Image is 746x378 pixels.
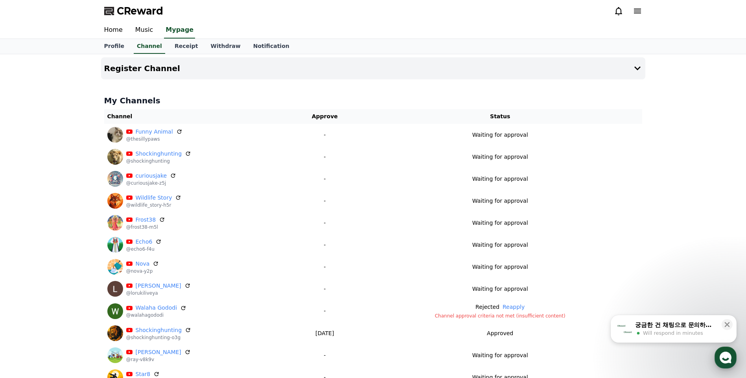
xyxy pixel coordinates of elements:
[98,39,131,54] a: Profile
[107,171,123,187] img: curiousjake
[126,290,191,296] p: @lorukiliveya
[361,313,639,319] p: Channel approval criteria not met (insufficient content)
[503,303,525,311] button: Reapply
[204,39,247,54] a: Withdraw
[472,153,528,161] p: Waiting for approval
[107,281,123,297] img: Loruki Liveya
[295,175,355,183] p: -
[20,261,34,267] span: Home
[358,109,642,124] th: Status
[295,197,355,205] p: -
[129,22,160,39] a: Music
[136,128,173,136] a: Funny Animal
[126,158,192,164] p: @shockinghunting
[136,304,177,312] a: Walaha Gododi
[101,249,151,269] a: Settings
[472,285,528,293] p: Waiting for approval
[295,241,355,249] p: -
[107,149,123,165] img: Shockinghunting
[126,312,187,318] p: @walahagododi
[164,22,195,39] a: Mypage
[2,249,52,269] a: Home
[472,175,528,183] p: Waiting for approval
[107,325,123,341] img: Shockinghunting
[472,263,528,271] p: Waiting for approval
[107,127,123,143] img: Funny Animal
[136,150,182,158] a: Shockinghunting
[126,334,192,341] p: @shockinghunting-o3g
[136,260,150,268] a: Nova
[126,224,166,230] p: @frost38-m5l
[65,261,88,268] span: Messages
[472,197,528,205] p: Waiting for approval
[472,131,528,139] p: Waiting for approval
[126,246,162,252] p: @echo6-f4u
[107,237,123,253] img: Echo6
[107,259,123,275] img: Nova
[295,131,355,139] p: -
[136,282,181,290] a: [PERSON_NAME]
[116,261,136,267] span: Settings
[247,39,296,54] a: Notification
[295,307,355,315] p: -
[295,351,355,360] p: -
[472,351,528,360] p: Waiting for approval
[107,215,123,231] img: Frost38
[136,348,181,356] a: [PERSON_NAME]
[104,64,180,73] h4: Register Channel
[52,249,101,269] a: Messages
[107,347,123,363] img: Ray
[107,303,123,319] img: Walaha Gododi
[104,95,642,106] h4: My Channels
[126,180,177,186] p: @curiousjake-z5j
[126,202,182,208] p: @wildlife_story-h5r
[104,109,291,124] th: Channel
[107,193,123,209] img: Wildlife Story
[126,136,182,142] p: @thesillypaws
[295,285,355,293] p: -
[472,241,528,249] p: Waiting for approval
[136,172,167,180] a: curiousjake
[101,57,645,79] button: Register Channel
[295,263,355,271] p: -
[104,5,163,17] a: CReward
[136,238,153,246] a: Echo6
[295,329,355,338] p: [DATE]
[475,303,499,311] p: Rejected
[291,109,358,124] th: Approve
[126,268,159,274] p: @nova-y2p
[487,329,513,338] p: Approved
[295,219,355,227] p: -
[472,219,528,227] p: Waiting for approval
[98,22,129,39] a: Home
[136,216,156,224] a: Frost38
[134,39,165,54] a: Channel
[117,5,163,17] span: CReward
[295,153,355,161] p: -
[136,326,182,334] a: Shockinghunting
[168,39,204,54] a: Receipt
[136,194,172,202] a: Wildlife Story
[126,356,191,363] p: @ray-v8k9v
